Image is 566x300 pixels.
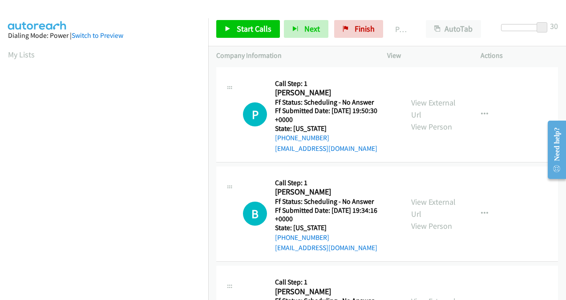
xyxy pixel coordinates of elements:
iframe: Resource Center [541,114,566,185]
div: Dialing Mode: Power | [8,30,200,41]
h5: Ff Submitted Date: [DATE] 19:34:16 +0000 [275,206,395,223]
span: Start Calls [237,24,271,34]
a: View Person [411,221,452,231]
h1: B [243,202,267,226]
h5: Call Step: 1 [275,278,395,287]
p: Company Information [216,50,371,61]
a: My Lists [8,49,35,60]
a: Switch to Preview [72,31,123,40]
h5: State: [US_STATE] [275,223,395,232]
p: Paused [395,23,410,35]
a: [EMAIL_ADDRESS][DOMAIN_NAME] [275,144,377,153]
h5: State: [US_STATE] [275,124,395,133]
a: [EMAIL_ADDRESS][DOMAIN_NAME] [275,243,377,252]
h2: [PERSON_NAME] [275,187,392,197]
a: View External Url [411,97,456,120]
div: The call is yet to be attempted [243,202,267,226]
p: Actions [481,50,558,61]
h5: Call Step: 1 [275,178,395,187]
a: View Person [411,122,452,132]
p: View [387,50,465,61]
a: Finish [334,20,383,38]
h5: Ff Status: Scheduling - No Answer [275,197,395,206]
h2: [PERSON_NAME] [275,88,392,98]
h5: Ff Status: Scheduling - No Answer [275,98,395,107]
button: Next [284,20,328,38]
div: The call is yet to be attempted [243,102,267,126]
h1: P [243,102,267,126]
a: [PHONE_NUMBER] [275,233,329,242]
h5: Ff Submitted Date: [DATE] 19:50:30 +0000 [275,106,395,124]
a: Start Calls [216,20,280,38]
button: AutoTab [426,20,481,38]
h2: [PERSON_NAME] [275,287,392,297]
a: View External Url [411,197,456,219]
span: Finish [355,24,375,34]
div: 30 [550,20,558,32]
span: Next [304,24,320,34]
a: [PHONE_NUMBER] [275,134,329,142]
h5: Call Step: 1 [275,79,395,88]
